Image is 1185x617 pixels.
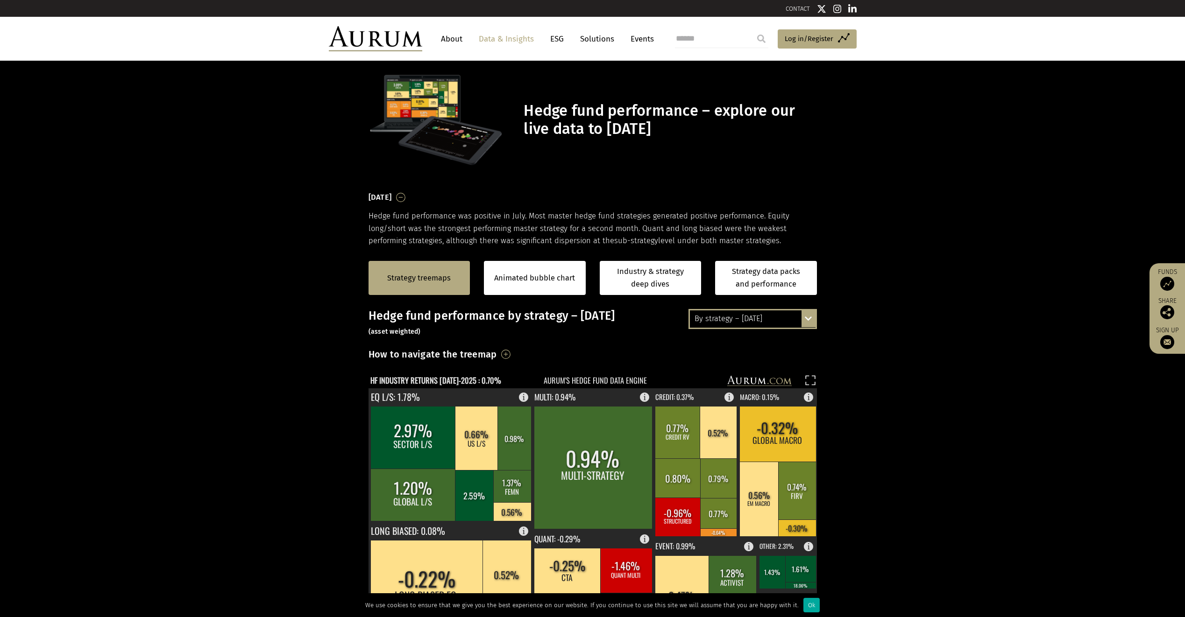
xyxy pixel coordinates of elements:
img: Instagram icon [833,4,842,14]
a: CONTACT [786,5,810,12]
div: By strategy – [DATE] [690,310,816,327]
img: Sign up to our newsletter [1160,335,1174,349]
a: Animated bubble chart [494,272,575,284]
a: Strategy treemaps [387,272,451,284]
img: Twitter icon [817,4,826,14]
a: Events [626,30,654,48]
small: (asset weighted) [369,328,421,336]
a: Data & Insights [474,30,539,48]
a: Industry & strategy deep dives [600,261,702,295]
div: Ok [803,598,820,612]
a: ESG [546,30,568,48]
div: Share [1154,298,1180,319]
a: About [436,30,467,48]
a: Strategy data packs and performance [715,261,817,295]
h3: Hedge fund performance by strategy – [DATE] [369,309,817,337]
span: Log in/Register [785,33,833,44]
a: Sign up [1154,326,1180,349]
a: Funds [1154,268,1180,291]
h3: How to navigate the treemap [369,346,497,362]
p: Hedge fund performance was positive in July. Most master hedge fund strategies generated positive... [369,210,817,247]
img: Share this post [1160,305,1174,319]
a: Solutions [575,30,619,48]
a: Log in/Register [778,29,857,49]
img: Linkedin icon [848,4,857,14]
span: sub-strategy [614,236,658,245]
h1: Hedge fund performance – explore our live data to [DATE] [524,102,814,138]
h3: [DATE] [369,190,392,204]
img: Access Funds [1160,277,1174,291]
input: Submit [752,29,771,48]
img: Aurum [329,26,422,51]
